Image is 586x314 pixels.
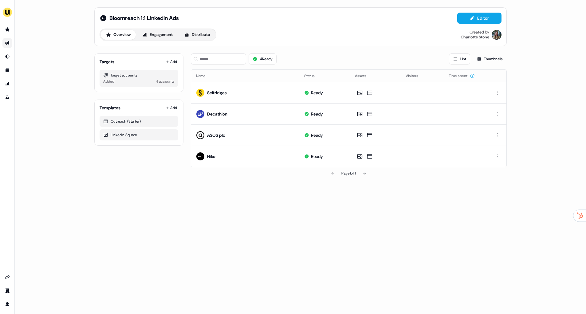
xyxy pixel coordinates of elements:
[449,70,475,81] button: Time spent
[207,132,225,138] div: ASOS plc
[2,286,12,296] a: Go to team
[2,92,12,102] a: Go to experiments
[103,118,175,124] div: Outreach (Starter)
[492,30,501,40] img: Charlotte
[304,70,322,81] button: Status
[2,25,12,34] a: Go to prospects
[2,52,12,61] a: Go to Inbound
[137,30,178,40] button: Engagement
[470,30,489,35] div: Created by
[207,111,227,117] div: Decathlon
[101,30,136,40] button: Overview
[406,70,426,81] button: Visitors
[449,53,470,65] button: List
[311,111,323,117] div: Ready
[179,30,215,40] button: Distribute
[109,14,179,22] span: Bloomreach 1:1 LinkedIn Ads
[457,13,501,24] button: Editor
[196,70,213,81] button: Name
[341,170,356,176] div: Page 1 of 1
[249,53,277,65] button: 4Ready
[457,16,501,22] a: Editor
[461,35,489,40] div: Charlotte Stone
[311,90,323,96] div: Ready
[207,153,215,159] div: Nike
[311,132,323,138] div: Ready
[165,57,178,66] button: Add
[100,105,120,111] div: Templates
[207,90,227,96] div: Selfridges
[2,79,12,88] a: Go to attribution
[165,104,178,112] button: Add
[156,78,175,84] div: 4 accounts
[2,38,12,48] a: Go to outbound experience
[103,72,175,78] div: Target accounts
[311,153,323,159] div: Ready
[100,59,114,65] div: Targets
[2,272,12,282] a: Go to integrations
[103,132,175,138] div: LinkedIn Square
[2,65,12,75] a: Go to templates
[350,70,401,82] th: Assets
[103,78,114,84] div: Added
[2,299,12,309] a: Go to profile
[473,53,507,65] button: Thumbnails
